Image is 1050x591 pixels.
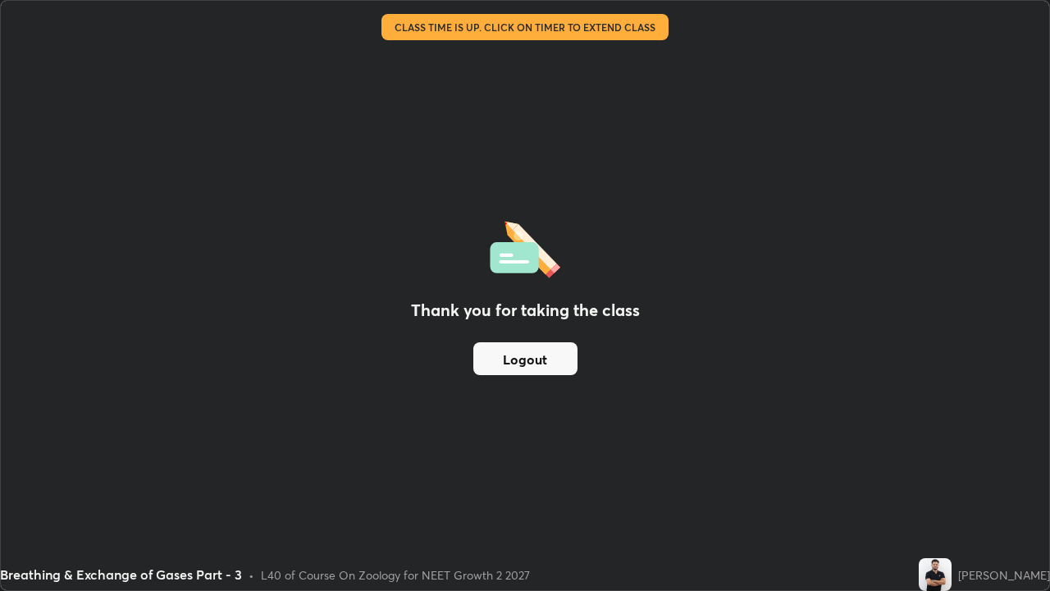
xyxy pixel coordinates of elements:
[249,566,254,584] div: •
[958,566,1050,584] div: [PERSON_NAME]
[919,558,952,591] img: 368e1e20671c42e499edb1680cf54f70.jpg
[261,566,530,584] div: L40 of Course On Zoology for NEET Growth 2 2027
[473,342,577,375] button: Logout
[411,298,640,323] h2: Thank you for taking the class
[490,216,560,278] img: offlineFeedback.1438e8b3.svg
